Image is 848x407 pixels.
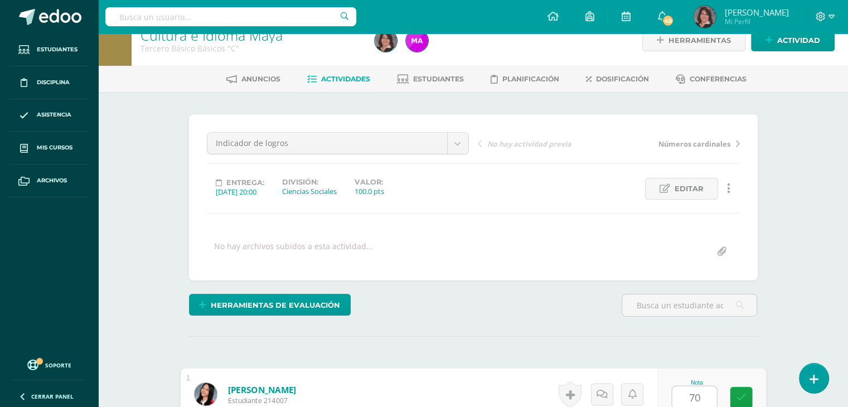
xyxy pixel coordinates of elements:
a: [PERSON_NAME] [227,384,296,395]
span: Estudiantes [37,45,77,54]
a: Estudiantes [9,33,89,66]
span: Asistencia [37,110,71,119]
div: Tercero Básico Básicos 'C' [140,43,361,54]
a: Herramientas de evaluación [189,294,351,316]
span: Conferencias [690,75,747,83]
img: a4bb9d359e5d5e4554d6bc0912f995f6.png [375,30,397,52]
label: Valor: [355,178,384,186]
a: Planificación [491,70,559,88]
div: [DATE] 20:00 [216,187,264,197]
span: [PERSON_NAME] [724,7,788,18]
img: 1724ea45ecb6bc17bcbddfcdcf12cac7.png [194,382,217,405]
span: Soporte [45,361,71,369]
h1: Cultura e Idioma Maya [140,27,361,43]
span: Estudiante 214007 [227,395,296,405]
span: Herramientas de evaluación [211,295,340,316]
span: Estudiantes [413,75,464,83]
a: Cultura e Idioma Maya [140,26,283,45]
span: Cerrar panel [31,393,74,400]
a: Actividades [307,70,370,88]
span: Dosificación [596,75,649,83]
a: Disciplina [9,66,89,99]
img: a4bb9d359e5d5e4554d6bc0912f995f6.png [694,6,716,28]
span: Planificación [502,75,559,83]
a: Números cardinales [609,138,740,149]
a: Anuncios [226,70,280,88]
span: Entrega: [226,178,264,187]
a: Actividad [751,30,835,51]
span: Archivos [37,176,67,185]
span: 49 [662,14,674,27]
a: Mis cursos [9,132,89,164]
div: Ciencias Sociales [282,186,337,196]
span: Editar [675,178,704,199]
span: Actividades [321,75,370,83]
a: Conferencias [676,70,747,88]
span: Números cardinales [658,139,730,149]
label: División: [282,178,337,186]
a: Dosificación [586,70,649,88]
div: No hay archivos subidos a esta actividad... [214,241,373,263]
a: Herramientas [642,30,745,51]
span: Disciplina [37,78,70,87]
input: Busca un estudiante aquí... [622,294,757,316]
span: Herramientas [668,30,731,51]
div: Nota [671,379,722,385]
span: Indicador de logros [216,133,439,154]
a: Soporte [13,357,85,372]
a: Archivos [9,164,89,197]
input: Busca un usuario... [105,7,356,26]
img: d38d545d000d83443fe3b2cf71a75394.png [406,30,428,52]
span: Actividad [777,30,820,51]
span: Mi Perfil [724,17,788,26]
span: Anuncios [241,75,280,83]
span: Mis cursos [37,143,72,152]
a: Asistencia [9,99,89,132]
span: No hay actividad previa [487,139,571,149]
a: Indicador de logros [207,133,468,154]
a: Estudiantes [397,70,464,88]
div: 100.0 pts [355,186,384,196]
